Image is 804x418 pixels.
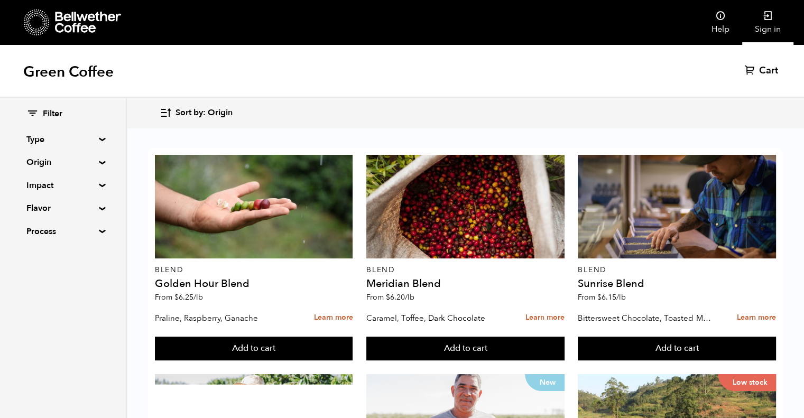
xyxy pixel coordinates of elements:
[616,292,626,302] span: /lb
[26,179,99,192] summary: Impact
[155,310,290,326] p: Praline, Raspberry, Ganache
[193,292,203,302] span: /lb
[578,266,776,274] p: Blend
[160,100,233,125] button: Sort by: Origin
[26,202,99,215] summary: Flavor
[313,306,353,329] a: Learn more
[386,292,414,302] bdi: 6.20
[155,278,353,289] h4: Golden Hour Blend
[405,292,414,302] span: /lb
[597,292,626,302] bdi: 6.15
[155,266,353,274] p: Blend
[386,292,390,302] span: $
[155,337,353,361] button: Add to cart
[525,374,565,391] p: New
[174,292,179,302] span: $
[366,310,501,326] p: Caramel, Toffee, Dark Chocolate
[597,292,602,302] span: $
[759,64,778,77] span: Cart
[525,306,565,329] a: Learn more
[43,108,62,120] span: Filter
[737,306,776,329] a: Learn more
[718,374,776,391] p: Low stock
[26,156,99,169] summary: Origin
[366,292,414,302] span: From
[745,64,781,77] a: Cart
[366,266,565,274] p: Blend
[155,292,203,302] span: From
[578,292,626,302] span: From
[23,62,114,81] h1: Green Coffee
[578,310,713,326] p: Bittersweet Chocolate, Toasted Marshmallow, Candied Orange, Praline
[366,337,565,361] button: Add to cart
[578,337,776,361] button: Add to cart
[26,225,99,238] summary: Process
[174,292,203,302] bdi: 6.25
[26,133,99,146] summary: Type
[175,107,233,119] span: Sort by: Origin
[578,278,776,289] h4: Sunrise Blend
[366,278,565,289] h4: Meridian Blend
